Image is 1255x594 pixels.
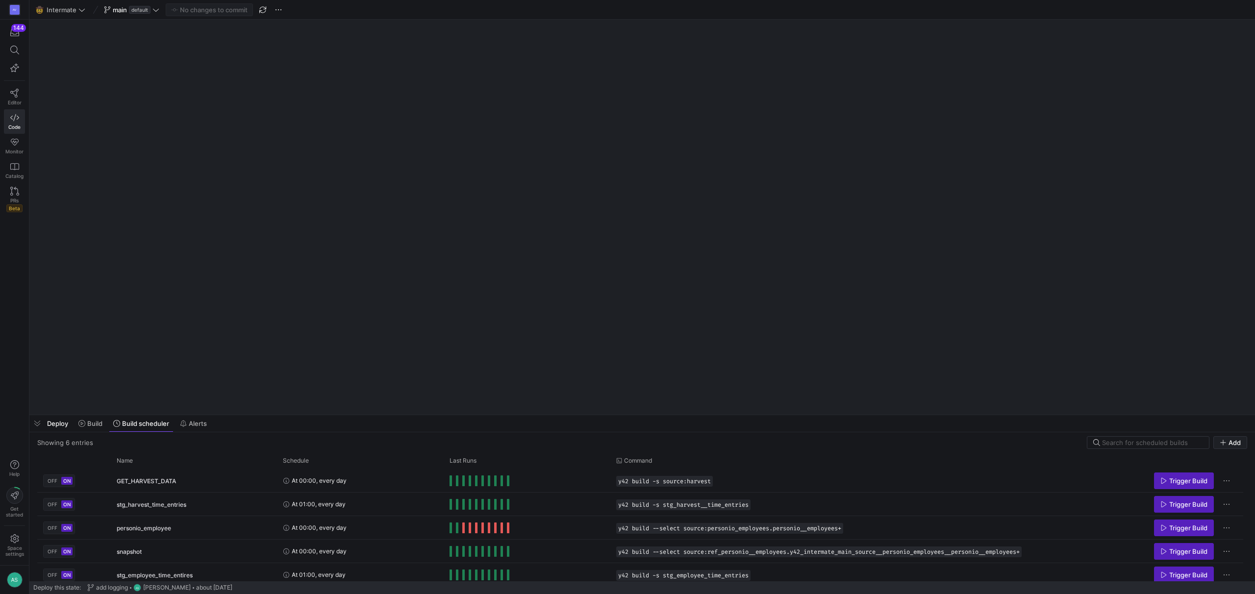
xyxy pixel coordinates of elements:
[48,501,57,507] span: OFF
[63,501,71,507] span: ON
[133,584,141,592] div: AS
[96,584,128,591] span: add logging
[48,548,57,554] span: OFF
[292,516,347,539] span: At 00:00, every day
[122,420,169,427] span: Build scheduler
[74,415,107,432] button: Build
[1169,477,1207,485] span: Trigger Build
[129,6,151,14] span: default
[1169,500,1207,508] span: Trigger Build
[47,6,76,14] span: Intermate
[8,124,21,130] span: Code
[1102,439,1203,446] input: Search for scheduled builds
[48,525,57,531] span: OFF
[143,584,191,591] span: [PERSON_NAME]
[37,540,1243,563] div: Press SPACE to select this row.
[4,456,25,481] button: Help
[36,6,43,13] span: 🤠
[5,173,24,179] span: Catalog
[292,469,347,492] span: At 00:00, every day
[618,501,749,508] span: y42 build -s stg_harvest__time_entries
[5,148,24,154] span: Monitor
[4,134,25,158] a: Monitor
[37,563,1243,587] div: Press SPACE to select this row.
[196,584,232,591] span: about [DATE]
[4,109,25,134] a: Code
[6,204,23,212] span: Beta
[292,563,346,586] span: At 01:00, every day
[176,415,211,432] button: Alerts
[37,516,1243,540] div: Press SPACE to select this row.
[292,493,346,516] span: At 01:00, every day
[37,439,93,446] div: Showing 6 entries
[10,5,20,15] div: AV
[4,85,25,109] a: Editor
[4,24,25,41] button: 144
[109,415,174,432] button: Build scheduler
[117,540,142,563] span: snapshot
[37,493,1243,516] div: Press SPACE to select this row.
[4,483,25,521] button: Getstarted
[63,572,71,578] span: ON
[63,478,71,484] span: ON
[1154,496,1214,513] button: Trigger Build
[618,572,749,579] span: y42 build -s stg_employee_time_entries
[8,471,21,477] span: Help
[4,1,25,18] a: AV
[47,420,68,427] span: Deploy
[1213,436,1247,449] button: Add
[1169,547,1207,555] span: Trigger Build
[1154,543,1214,560] button: Trigger Build
[87,420,102,427] span: Build
[37,469,1243,493] div: Press SPACE to select this row.
[11,24,26,32] div: 144
[48,572,57,578] span: OFF
[4,569,25,590] button: AS
[63,548,71,554] span: ON
[117,457,133,464] span: Name
[1229,439,1241,446] span: Add
[450,457,477,464] span: Last Runs
[1154,520,1214,536] button: Trigger Build
[10,198,19,203] span: PRs
[113,6,127,14] span: main
[8,99,22,105] span: Editor
[117,564,193,587] span: stg_employee_time_entires
[117,470,176,493] span: GET_HARVEST_DATA
[292,540,347,563] span: At 00:00, every day
[189,420,207,427] span: Alerts
[1154,567,1214,583] button: Trigger Build
[4,158,25,183] a: Catalog
[618,548,1020,555] span: y42 build --select source:ref_personio__employees.y42_intermate_main_source__personio_employees__...
[33,3,88,16] button: 🤠Intermate
[117,493,186,516] span: stg_harvest_time_entries
[283,457,309,464] span: Schedule
[618,478,711,485] span: y42 build -s source:harvest
[48,478,57,484] span: OFF
[6,506,23,518] span: Get started
[63,525,71,531] span: ON
[7,572,23,588] div: AS
[117,517,171,540] span: personio_employee
[4,530,25,561] a: Spacesettings
[618,525,841,532] span: y42 build --select source:personio_employees.personio__employees+
[624,457,652,464] span: Command
[5,545,24,557] span: Space settings
[101,3,162,16] button: maindefault
[85,581,235,594] button: add loggingAS[PERSON_NAME]about [DATE]
[1154,472,1214,489] button: Trigger Build
[4,183,25,216] a: PRsBeta
[1169,524,1207,532] span: Trigger Build
[1169,571,1207,579] span: Trigger Build
[33,584,81,591] span: Deploy this state:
